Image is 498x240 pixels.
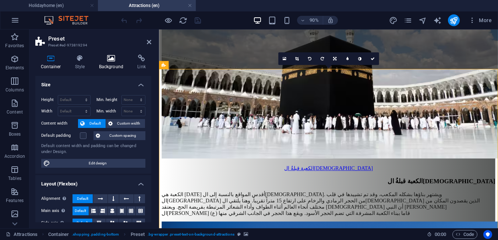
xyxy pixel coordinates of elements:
img: Editor Logo [42,16,98,25]
p: Columns [6,87,24,93]
p: Accordion [4,153,25,159]
button: Edit design [41,159,145,168]
p: Favorites [5,43,24,49]
span: Default [77,194,88,203]
label: Height [41,98,58,102]
label: Content width [41,119,78,128]
i: This element is a customizable preset [237,232,241,236]
span: 00 00 [435,230,446,239]
button: navigator [418,16,427,25]
span: Code [456,230,474,239]
button: More [466,14,495,26]
h4: Attractions (en) [98,1,196,10]
a: Click to cancel selection. Double-click to open Pages [6,230,38,239]
label: Side axis [41,219,73,227]
span: . bg-wrapper .preset-text-on-background-attractions [148,230,234,239]
label: Main axis [41,206,73,215]
span: Edit design [52,159,143,168]
span: : [440,232,441,237]
label: Min. height [96,98,121,102]
p: Boxes [9,131,21,137]
h4: Container [35,55,70,70]
p: Features [6,198,24,204]
a: Rotate right 90° [316,52,328,65]
h2: Preset [48,35,151,42]
span: More [469,17,492,24]
p: Content [7,109,23,115]
button: pages [404,16,413,25]
label: Alignment [41,194,73,203]
p: Tables [8,175,21,181]
h6: 90% [308,16,320,25]
i: On resize automatically adjust zoom level to fit chosen device. [327,17,334,24]
button: Default [73,194,93,203]
div: Default content width and padding can be changed under Design. [41,143,145,155]
button: reload [179,16,187,25]
i: Navigator [418,16,427,25]
i: Design (Ctrl+Alt+Y) [389,16,398,25]
button: Default [73,206,89,215]
a: Greyscale [354,52,366,65]
span: Custom spacing [102,131,143,140]
button: Click here to leave preview mode and continue editing [164,16,173,25]
h4: Style [70,55,93,70]
button: Custom width [106,119,145,128]
span: Default [75,206,86,215]
i: Pages (Ctrl+Alt+S) [404,16,412,25]
h4: Size [35,76,151,89]
label: Default padding [41,131,80,140]
h3: Preset #ed-973819294 [48,42,137,49]
i: AI Writer [433,16,442,25]
button: design [389,16,398,25]
span: Default [87,119,103,128]
i: Publish [449,16,458,25]
div: Content 2 [3,164,374,208]
button: Usercentrics [483,230,492,239]
button: 90% [297,16,323,25]
label: Min. width [96,109,121,113]
p: Elements [6,65,24,71]
h4: Layout (Flexbox) [35,175,151,188]
a: Blur [341,52,354,65]
a: Crop mode [291,52,303,65]
button: Custom spacing [93,131,145,140]
a: Change orientation [328,52,341,65]
button: Code [452,230,477,239]
a: Select files from the file manager, stock photos, or upload file(s) [278,52,291,65]
h4: Link [132,55,151,70]
h4: Background [93,55,132,70]
button: text_generator [433,16,442,25]
nav: breadcrumb [48,230,248,239]
button: Default [78,119,106,128]
button: publish [448,14,460,26]
a: Confirm ( Ctrl ⏎ ) [366,52,379,65]
i: Reload page [179,16,187,25]
h6: Session time [427,230,446,239]
label: Width [41,109,58,113]
button: Default [73,219,92,227]
span: . shopping .padding-bottom [72,230,119,239]
i: This element contains a background [244,232,248,236]
span: Click to select. Double-click to edit [48,230,69,239]
span: Click to select. Double-click to edit [131,230,145,239]
a: Rotate left 90° [303,52,316,65]
span: Default [77,219,88,227]
span: Custom width [115,119,143,128]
